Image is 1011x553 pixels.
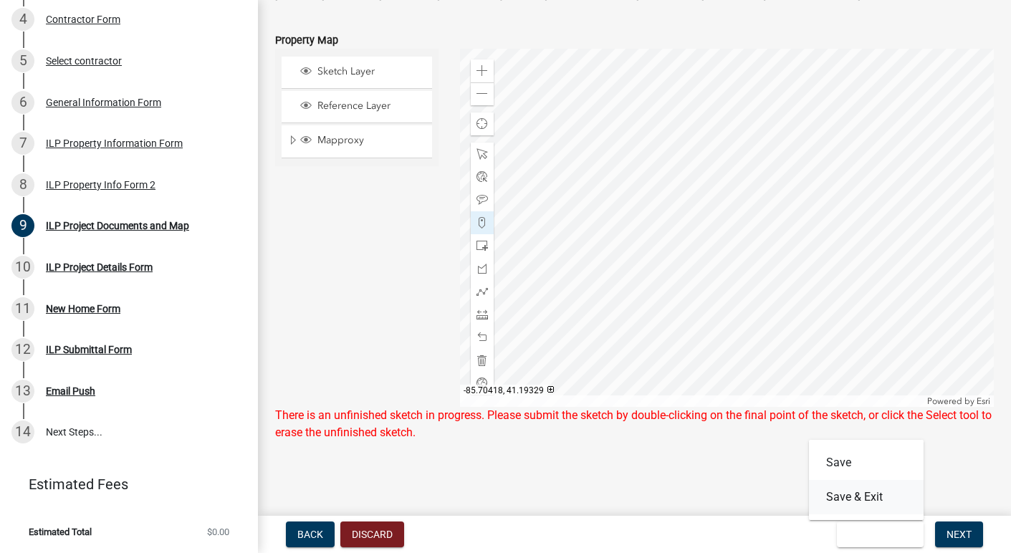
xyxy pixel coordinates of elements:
[46,56,122,66] div: Select contractor
[46,14,120,24] div: Contractor Form
[46,386,95,396] div: Email Push
[286,521,335,547] button: Back
[977,396,990,406] a: Esri
[314,65,427,78] span: Sketch Layer
[11,214,34,237] div: 9
[46,138,183,148] div: ILP Property Information Form
[287,134,298,149] span: Expand
[11,297,34,320] div: 11
[11,470,235,499] a: Estimated Fees
[297,529,323,540] span: Back
[280,53,433,163] ul: Layer List
[46,262,153,272] div: ILP Project Details Form
[46,97,161,107] div: General Information Form
[207,527,229,537] span: $0.00
[46,180,155,190] div: ILP Property Info Form 2
[298,65,427,80] div: Sketch Layer
[29,527,92,537] span: Estimated Total
[298,134,427,148] div: Mapproxy
[46,345,132,355] div: ILP Submittal Form
[275,36,338,46] label: Property Map
[11,338,34,361] div: 12
[471,112,494,135] div: Find my location
[282,91,432,123] li: Reference Layer
[809,480,924,514] button: Save & Exit
[46,221,189,231] div: ILP Project Documents and Map
[947,529,972,540] span: Next
[848,529,904,540] span: Save & Exit
[282,125,432,158] li: Mapproxy
[471,82,494,105] div: Zoom out
[11,256,34,279] div: 10
[282,57,432,89] li: Sketch Layer
[924,395,994,407] div: Powered by
[11,91,34,114] div: 6
[809,446,924,480] button: Save
[314,134,427,147] span: Mapproxy
[298,100,427,114] div: Reference Layer
[11,8,34,31] div: 4
[809,440,924,520] div: Save & Exit
[46,304,120,314] div: New Home Form
[11,420,34,443] div: 14
[11,132,34,155] div: 7
[11,380,34,403] div: 13
[837,521,924,547] button: Save & Exit
[11,49,34,72] div: 5
[471,59,494,82] div: Zoom in
[340,521,404,547] button: Discard
[314,100,427,112] span: Reference Layer
[11,173,34,196] div: 8
[935,521,983,547] button: Next
[275,407,994,441] div: There is an unfinished sketch in progress. Please submit the sketch by double-clicking on the fin...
